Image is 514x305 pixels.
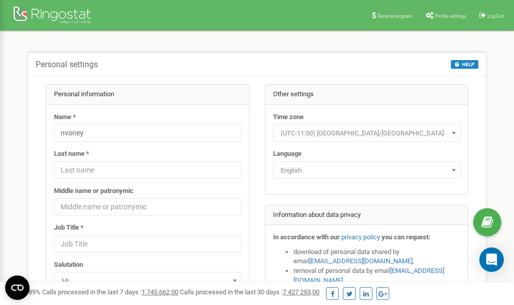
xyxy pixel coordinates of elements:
[142,288,178,296] u: 1 745 662,00
[46,85,249,105] div: Personal information
[273,161,461,179] span: English
[58,274,238,288] span: Mr.
[54,235,241,253] input: Job Title
[54,272,241,289] span: Mr.
[54,124,241,142] input: Name
[277,163,457,178] span: English
[180,288,319,296] span: Calls processed in the last 30 days :
[273,113,304,122] label: Time zone
[273,149,302,159] label: Language
[5,275,30,300] button: Open CMP widget
[54,113,76,122] label: Name *
[54,161,241,179] input: Last name
[451,60,478,69] button: HELP
[54,223,84,233] label: Job Title *
[54,149,89,159] label: Last name *
[54,186,133,196] label: Middle name or patronymic
[54,198,241,215] input: Middle name or patronymic
[273,233,340,241] strong: In accordance with our
[273,124,461,142] span: (UTC-11:00) Pacific/Midway
[293,266,461,285] li: removal of personal data by email ,
[488,13,504,19] span: Log Out
[283,288,319,296] u: 7 427 293,00
[435,13,466,19] span: Profile settings
[42,288,178,296] span: Calls processed in the last 7 days :
[377,13,413,19] span: Referral program
[479,247,504,272] div: Open Intercom Messenger
[265,85,468,105] div: Other settings
[293,247,461,266] li: download of personal data shared by email ,
[277,126,457,141] span: (UTC-11:00) Pacific/Midway
[36,60,98,69] h5: Personal settings
[265,205,468,226] div: Information about data privacy
[309,257,413,265] a: [EMAIL_ADDRESS][DOMAIN_NAME]
[341,233,380,241] a: privacy policy
[382,233,430,241] strong: you can request:
[54,260,83,270] label: Salutation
